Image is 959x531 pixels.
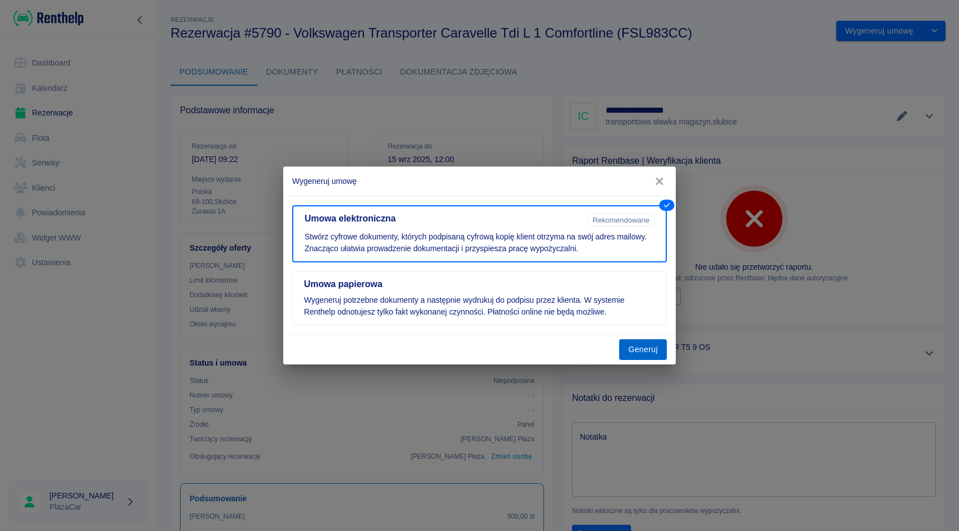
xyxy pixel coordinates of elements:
[292,205,667,262] button: Umowa elektronicznaRekomendowaneStwórz cyfrowe dokumenty, których podpisaną cyfrową kopię klient ...
[304,294,655,318] p: Wygeneruj potrzebne dokumenty a następnie wydrukuj do podpisu przez klienta. W systemie Renthelp ...
[619,339,667,360] button: Generuj
[588,216,654,224] span: Rekomendowane
[304,279,655,290] h5: Umowa papierowa
[292,271,667,325] button: Umowa papierowaWygeneruj potrzebne dokumenty a następnie wydrukuj do podpisu przez klienta. W sys...
[305,213,583,224] h5: Umowa elektroniczna
[305,231,654,255] p: Stwórz cyfrowe dokumenty, których podpisaną cyfrową kopię klient otrzyma na swój adres mailowy. Z...
[283,167,676,196] h2: Wygeneruj umowę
